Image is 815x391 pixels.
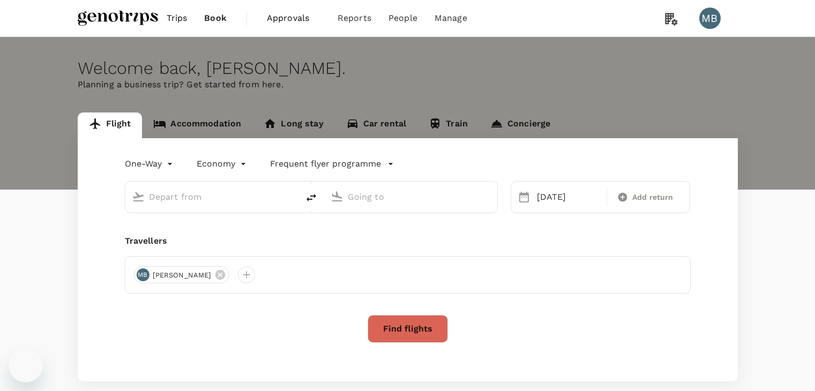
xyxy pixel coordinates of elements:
[435,12,467,25] span: Manage
[335,112,418,138] a: Car rental
[270,157,394,170] button: Frequent flyer programme
[197,155,249,172] div: Economy
[167,12,188,25] span: Trips
[632,192,674,203] span: Add return
[417,112,479,138] a: Train
[134,266,230,283] div: MB[PERSON_NAME]
[78,6,158,30] img: Genotrips - ALL
[368,315,448,343] button: Find flights
[533,186,604,208] div: [DATE]
[298,185,324,210] button: delete
[490,195,492,198] button: Open
[479,112,562,138] a: Concierge
[338,12,371,25] span: Reports
[9,348,43,382] iframe: Button to launch messaging window
[125,155,175,172] div: One-Way
[267,12,320,25] span: Approvals
[252,112,334,138] a: Long stay
[78,58,738,78] div: Welcome back , [PERSON_NAME] .
[348,189,475,205] input: Going to
[142,112,252,138] a: Accommodation
[204,12,227,25] span: Book
[78,78,738,91] p: Planning a business trip? Get started from here.
[146,270,218,281] span: [PERSON_NAME]
[699,7,721,29] div: MB
[137,268,149,281] div: MB
[125,235,691,247] div: Travellers
[149,189,276,205] input: Depart from
[270,157,381,170] p: Frequent flyer programme
[388,12,417,25] span: People
[78,112,143,138] a: Flight
[291,195,293,198] button: Open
